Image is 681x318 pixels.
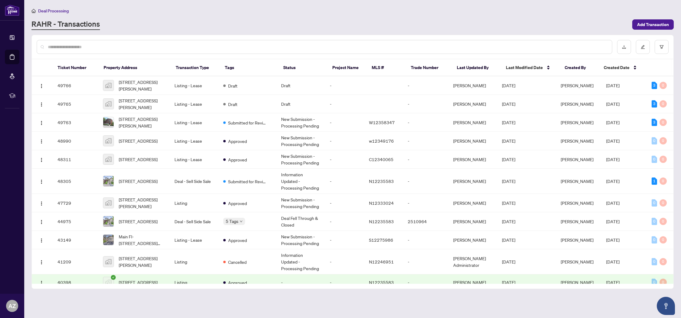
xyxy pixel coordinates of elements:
[170,95,218,113] td: Listing - Lease
[369,120,395,125] span: W12358347
[448,76,497,95] td: [PERSON_NAME]
[659,45,664,49] span: filter
[228,279,247,286] span: Approved
[606,178,620,184] span: [DATE]
[655,40,669,54] button: filter
[119,116,165,129] span: [STREET_ADDRESS][PERSON_NAME]
[37,81,46,90] button: Logo
[111,275,116,280] span: check-circle
[170,249,218,274] td: Listing
[119,196,165,210] span: [STREET_ADDRESS][PERSON_NAME]
[452,59,501,76] th: Last Updated By
[659,236,667,243] div: 0
[276,274,325,290] td: -
[637,20,669,29] span: Add Transaction
[103,117,114,128] img: thumbnail-img
[32,19,100,30] a: RAHR - Transactions
[37,136,46,146] button: Logo
[276,231,325,249] td: New Submission - Processing Pending
[403,274,448,290] td: -
[659,156,667,163] div: 0
[369,178,394,184] span: N12235583
[502,101,515,107] span: [DATE]
[39,220,44,224] img: Logo
[652,119,657,126] div: 3
[103,99,114,109] img: thumbnail-img
[448,194,497,212] td: [PERSON_NAME]
[502,138,515,144] span: [DATE]
[448,169,497,194] td: [PERSON_NAME]
[604,64,630,71] span: Created Date
[119,233,165,247] span: Main Fl-[STREET_ADDRESS][PERSON_NAME]
[39,121,44,125] img: Logo
[369,237,393,243] span: S12275986
[325,95,364,113] td: -
[502,200,515,206] span: [DATE]
[103,176,114,186] img: thumbnail-img
[501,59,560,76] th: Last Modified Date
[228,138,247,144] span: Approved
[119,97,165,111] span: [STREET_ADDRESS][PERSON_NAME]
[103,154,114,164] img: thumbnail-img
[561,157,593,162] span: [PERSON_NAME]
[325,76,364,95] td: -
[170,76,218,95] td: Listing - Lease
[228,82,238,89] span: Draft
[502,83,515,88] span: [DATE]
[448,95,497,113] td: [PERSON_NAME]
[502,157,515,162] span: [DATE]
[652,156,657,163] div: 0
[170,212,218,231] td: Deal - Sell Side Sale
[170,113,218,132] td: Listing - Lease
[403,76,448,95] td: -
[403,95,448,113] td: -
[659,137,667,144] div: 0
[119,279,158,286] span: [STREET_ADDRESS]
[37,118,46,127] button: Logo
[170,194,218,212] td: Listing
[53,194,98,212] td: 47729
[39,201,44,206] img: Logo
[276,194,325,212] td: New Submission - Processing Pending
[606,120,620,125] span: [DATE]
[276,249,325,274] td: Information Updated - Processing Pending
[506,64,543,71] span: Last Modified Date
[561,120,593,125] span: [PERSON_NAME]
[37,198,46,208] button: Logo
[448,231,497,249] td: [PERSON_NAME]
[325,150,364,169] td: -
[119,137,158,144] span: [STREET_ADDRESS]
[369,157,394,162] span: C12340065
[171,59,220,76] th: Transaction Type
[606,259,620,264] span: [DATE]
[561,138,593,144] span: [PERSON_NAME]
[606,138,620,144] span: [DATE]
[403,212,448,231] td: 2510964
[276,150,325,169] td: New Submission - Processing Pending
[276,76,325,95] td: Draft
[403,249,448,274] td: -
[276,212,325,231] td: Deal Fell Through & Closed
[561,101,593,107] span: [PERSON_NAME]
[560,59,599,76] th: Created By
[659,177,667,185] div: 0
[448,132,497,150] td: [PERSON_NAME]
[659,258,667,265] div: 0
[278,59,327,76] th: Status
[369,280,394,285] span: N12235583
[606,219,620,224] span: [DATE]
[103,216,114,227] img: thumbnail-img
[606,237,620,243] span: [DATE]
[32,9,36,13] span: home
[53,150,98,169] td: 48311
[53,59,99,76] th: Ticket Number
[367,59,406,76] th: MLS #
[37,99,46,109] button: Logo
[103,198,114,208] img: thumbnail-img
[53,249,98,274] td: 41209
[659,199,667,207] div: 0
[103,257,114,267] img: thumbnail-img
[119,79,165,92] span: [STREET_ADDRESS][PERSON_NAME]
[276,95,325,113] td: Draft
[228,259,247,265] span: Cancelled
